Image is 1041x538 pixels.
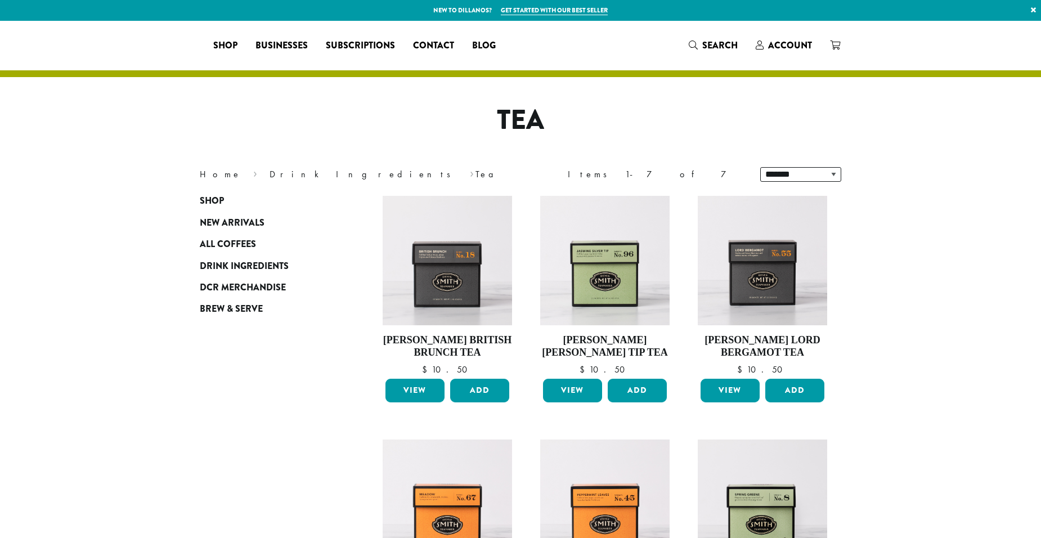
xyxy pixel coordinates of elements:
[698,196,827,325] img: Lord-Bergamot-Signature-Black-Carton-2023-1.jpg
[501,6,608,15] a: Get started with our best seller
[540,196,670,374] a: [PERSON_NAME] [PERSON_NAME] Tip Tea $10.50
[200,194,224,208] span: Shop
[768,39,812,52] span: Account
[540,334,670,358] h4: [PERSON_NAME] [PERSON_NAME] Tip Tea
[383,334,512,358] h4: [PERSON_NAME] British Brunch Tea
[765,379,824,402] button: Add
[200,190,335,212] a: Shop
[680,36,747,55] a: Search
[580,364,589,375] span: $
[470,164,474,181] span: ›
[200,281,286,295] span: DCR Merchandise
[413,39,454,53] span: Contact
[200,255,335,276] a: Drink Ingredients
[698,334,827,358] h4: [PERSON_NAME] Lord Bergamot Tea
[568,168,743,181] div: Items 1-7 of 7
[702,39,738,52] span: Search
[200,298,335,320] a: Brew & Serve
[191,104,850,137] h1: Tea
[543,379,602,402] a: View
[580,364,630,375] bdi: 10.50
[200,168,504,181] nav: Breadcrumb
[608,379,667,402] button: Add
[701,379,760,402] a: View
[737,364,788,375] bdi: 10.50
[200,168,241,180] a: Home
[326,39,395,53] span: Subscriptions
[422,364,432,375] span: $
[270,168,458,180] a: Drink Ingredients
[385,379,445,402] a: View
[213,39,237,53] span: Shop
[540,196,670,325] img: Jasmine-Silver-Tip-Signature-Green-Carton-2023.jpg
[200,302,263,316] span: Brew & Serve
[200,212,335,234] a: New Arrivals
[698,196,827,374] a: [PERSON_NAME] Lord Bergamot Tea $10.50
[383,196,512,325] img: British-Brunch-Signature-Black-Carton-2023-2.jpg
[253,164,257,181] span: ›
[200,216,264,230] span: New Arrivals
[450,379,509,402] button: Add
[200,237,256,252] span: All Coffees
[200,234,335,255] a: All Coffees
[204,37,246,55] a: Shop
[255,39,308,53] span: Businesses
[737,364,747,375] span: $
[383,196,512,374] a: [PERSON_NAME] British Brunch Tea $10.50
[422,364,473,375] bdi: 10.50
[200,277,335,298] a: DCR Merchandise
[472,39,496,53] span: Blog
[200,259,289,274] span: Drink Ingredients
